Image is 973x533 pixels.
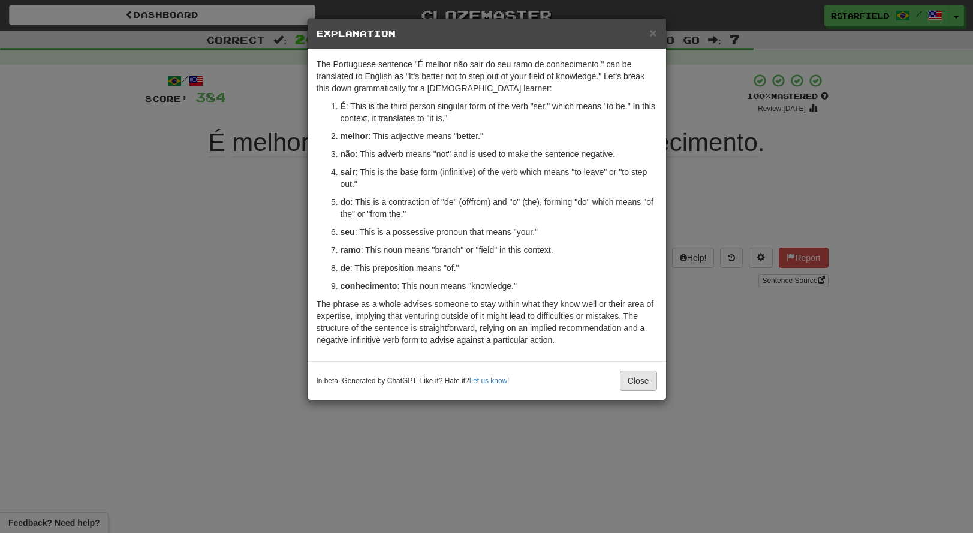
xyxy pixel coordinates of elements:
button: Close [649,26,656,39]
p: : This is the third person singular form of the verb "ser," which means "to be." In this context,... [341,100,657,124]
p: : This noun means "knowledge." [341,280,657,292]
p: : This is a possessive pronoun that means "your." [341,226,657,238]
p: : This adjective means "better." [341,130,657,142]
strong: seu [341,227,355,237]
strong: do [341,197,351,207]
strong: É [341,101,346,111]
strong: não [341,149,356,159]
h5: Explanation [317,28,657,40]
p: The Portuguese sentence "É melhor não sair do seu ramo de conhecimento." can be translated to Eng... [317,58,657,94]
p: : This is the base form (infinitive) of the verb which means "to leave" or "to step out." [341,166,657,190]
strong: conhecimento [341,281,397,291]
p: : This adverb means "not" and is used to make the sentence negative. [341,148,657,160]
p: : This preposition means "of." [341,262,657,274]
a: Let us know [469,377,507,385]
p: : This noun means "branch" or "field" in this context. [341,244,657,256]
p: The phrase as a whole advises someone to stay within what they know well or their area of experti... [317,298,657,346]
span: × [649,26,656,40]
strong: sair [341,167,356,177]
p: : This is a contraction of "de" (of/from) and "o" (the), forming "do" which means "of the" or "fr... [341,196,657,220]
strong: ramo [341,245,361,255]
strong: de [341,263,350,273]
strong: melhor [341,131,369,141]
small: In beta. Generated by ChatGPT. Like it? Hate it? ! [317,376,510,386]
button: Close [620,371,657,391]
